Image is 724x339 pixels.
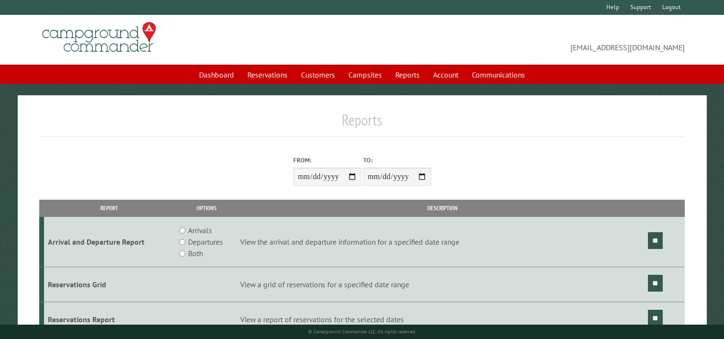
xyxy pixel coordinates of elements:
[239,217,646,267] td: View the arrival and departure information for a specified date range
[44,267,175,302] td: Reservations Grid
[343,66,388,84] a: Campsites
[44,217,175,267] td: Arrival and Departure Report
[239,200,646,216] th: Description
[363,156,431,165] label: To:
[308,328,416,335] small: © Campground Commander LLC. All rights reserved.
[39,111,685,137] h1: Reports
[427,66,464,84] a: Account
[362,26,685,53] span: [EMAIL_ADDRESS][DOMAIN_NAME]
[188,225,212,236] label: Arrivals
[295,66,341,84] a: Customers
[242,66,293,84] a: Reservations
[175,200,239,216] th: Options
[188,236,223,248] label: Departures
[188,248,203,259] label: Both
[466,66,531,84] a: Communications
[39,19,159,56] img: Campground Commander
[390,66,425,84] a: Reports
[193,66,240,84] a: Dashboard
[239,267,646,302] td: View a grid of reservations for a specified date range
[44,302,175,337] td: Reservations Report
[44,200,175,216] th: Report
[239,302,646,337] td: View a report of reservations for the selected dates
[293,156,361,165] label: From:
